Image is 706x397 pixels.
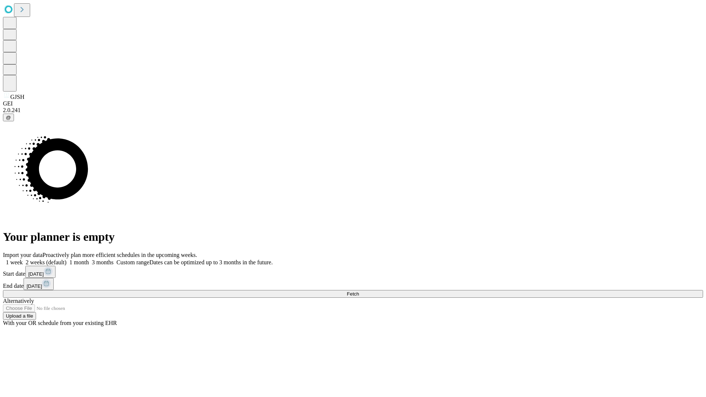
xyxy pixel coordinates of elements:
span: @ [6,115,11,120]
div: GEI [3,100,703,107]
span: 1 week [6,259,23,265]
button: Upload a file [3,312,36,320]
span: Alternatively [3,298,34,304]
span: GJSH [10,94,24,100]
span: Import your data [3,252,43,258]
button: @ [3,114,14,121]
button: [DATE] [25,266,56,278]
span: Dates can be optimized up to 3 months in the future. [149,259,272,265]
span: Custom range [117,259,149,265]
span: 1 month [69,259,89,265]
span: Fetch [347,291,359,297]
div: 2.0.241 [3,107,703,114]
span: Proactively plan more efficient schedules in the upcoming weeks. [43,252,197,258]
div: Start date [3,266,703,278]
span: [DATE] [28,271,44,277]
button: Fetch [3,290,703,298]
span: With your OR schedule from your existing EHR [3,320,117,326]
span: 2 weeks (default) [26,259,67,265]
button: [DATE] [24,278,54,290]
div: End date [3,278,703,290]
span: [DATE] [26,283,42,289]
span: 3 months [92,259,114,265]
h1: Your planner is empty [3,230,703,244]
